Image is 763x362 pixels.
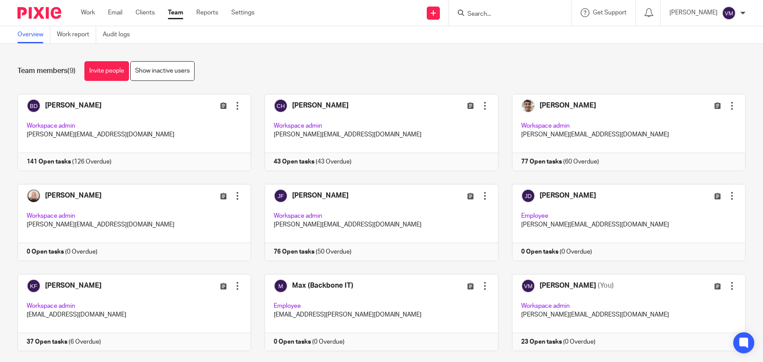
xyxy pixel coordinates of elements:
[593,10,627,16] span: Get Support
[103,26,136,43] a: Audit logs
[467,10,545,18] input: Search
[722,6,736,20] img: svg%3E
[231,8,254,17] a: Settings
[196,8,218,17] a: Reports
[168,8,183,17] a: Team
[84,61,129,81] a: Invite people
[17,26,50,43] a: Overview
[81,8,95,17] a: Work
[108,8,122,17] a: Email
[136,8,155,17] a: Clients
[669,8,718,17] p: [PERSON_NAME]
[57,26,96,43] a: Work report
[67,67,76,74] span: (9)
[17,66,76,76] h1: Team members
[130,61,195,81] a: Show inactive users
[17,7,61,19] img: Pixie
